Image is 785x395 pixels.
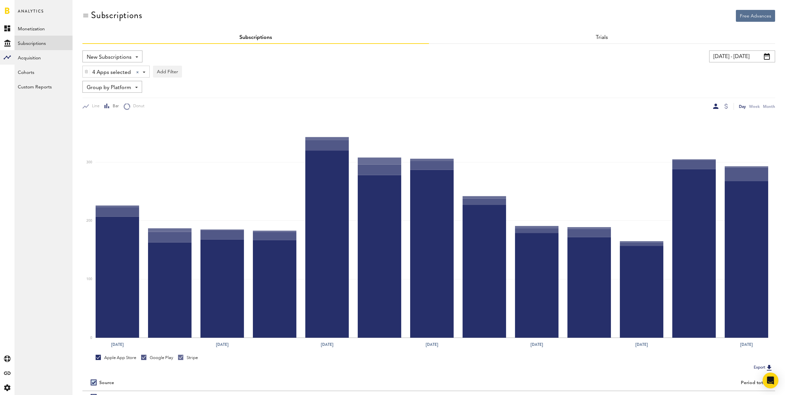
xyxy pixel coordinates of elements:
[136,71,139,74] div: Clear
[239,35,272,40] a: Subscriptions
[130,104,144,109] span: Donut
[736,10,775,22] button: Free Advances
[15,79,73,94] a: Custom Reports
[740,342,753,347] text: [DATE]
[321,342,333,347] text: [DATE]
[763,373,778,388] div: Open Intercom Messenger
[87,82,131,93] span: Group by Platform
[99,380,114,386] div: Source
[96,355,136,361] div: Apple App Store
[92,67,131,78] span: 4 Apps selected
[15,36,73,50] a: Subscriptions
[749,103,760,110] div: Week
[90,336,92,340] text: 0
[86,278,92,281] text: 100
[15,21,73,36] a: Monetization
[752,363,775,372] button: Export
[763,103,775,110] div: Month
[110,104,119,109] span: Bar
[86,219,92,222] text: 200
[86,161,92,164] text: 300
[153,66,182,78] button: Add Filter
[84,69,88,74] img: trash_awesome_blue.svg
[111,342,124,347] text: [DATE]
[89,104,100,109] span: Line
[216,342,228,347] text: [DATE]
[178,355,198,361] div: Stripe
[87,52,132,63] span: New Subscriptions
[765,364,773,372] img: Export
[15,50,73,65] a: Acquisition
[426,342,438,347] text: [DATE]
[635,342,648,347] text: [DATE]
[437,380,767,386] div: Period total
[739,103,746,110] div: Day
[596,35,608,40] a: Trials
[18,7,44,21] span: Analytics
[91,10,142,20] div: Subscriptions
[141,355,173,361] div: Google Play
[15,65,73,79] a: Cohorts
[83,66,90,77] div: Delete
[530,342,543,347] text: [DATE]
